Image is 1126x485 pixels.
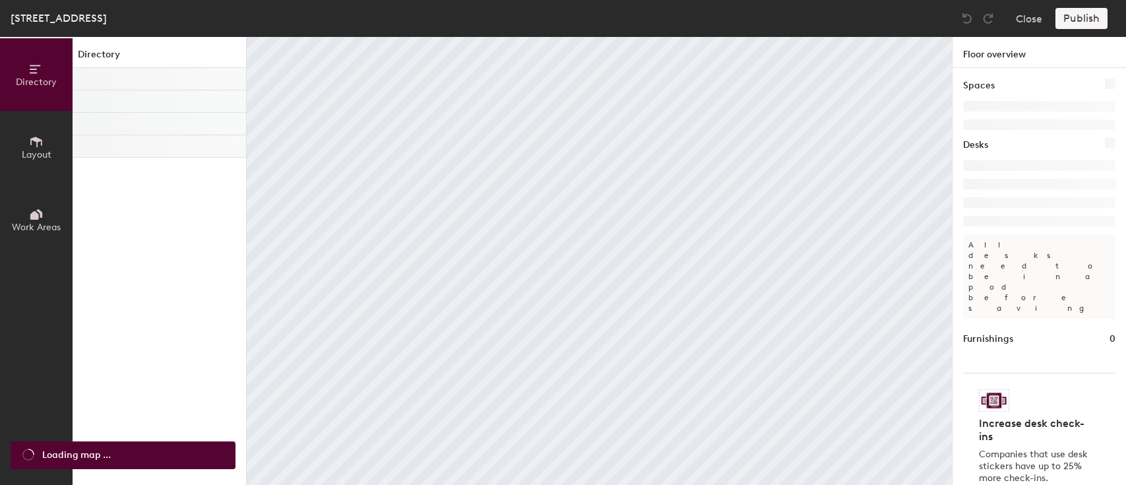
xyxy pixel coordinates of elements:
img: Undo [960,12,974,25]
p: Companies that use desk stickers have up to 25% more check-ins. [979,449,1092,484]
button: Close [1016,8,1042,29]
span: Directory [16,77,57,88]
span: Work Areas [12,222,61,233]
h1: Furnishings [963,332,1013,346]
canvas: Map [247,37,952,485]
h1: 0 [1110,332,1115,346]
img: Sticker logo [979,389,1009,412]
img: Redo [982,12,995,25]
h1: Floor overview [953,37,1126,68]
span: Loading map ... [42,448,111,463]
h1: Directory [73,48,246,68]
h1: Desks [963,138,988,152]
p: All desks need to be in a pod before saving [963,234,1115,319]
h4: Increase desk check-ins [979,417,1092,443]
div: [STREET_ADDRESS] [11,10,107,26]
h1: Spaces [963,79,995,93]
span: Layout [22,149,51,160]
